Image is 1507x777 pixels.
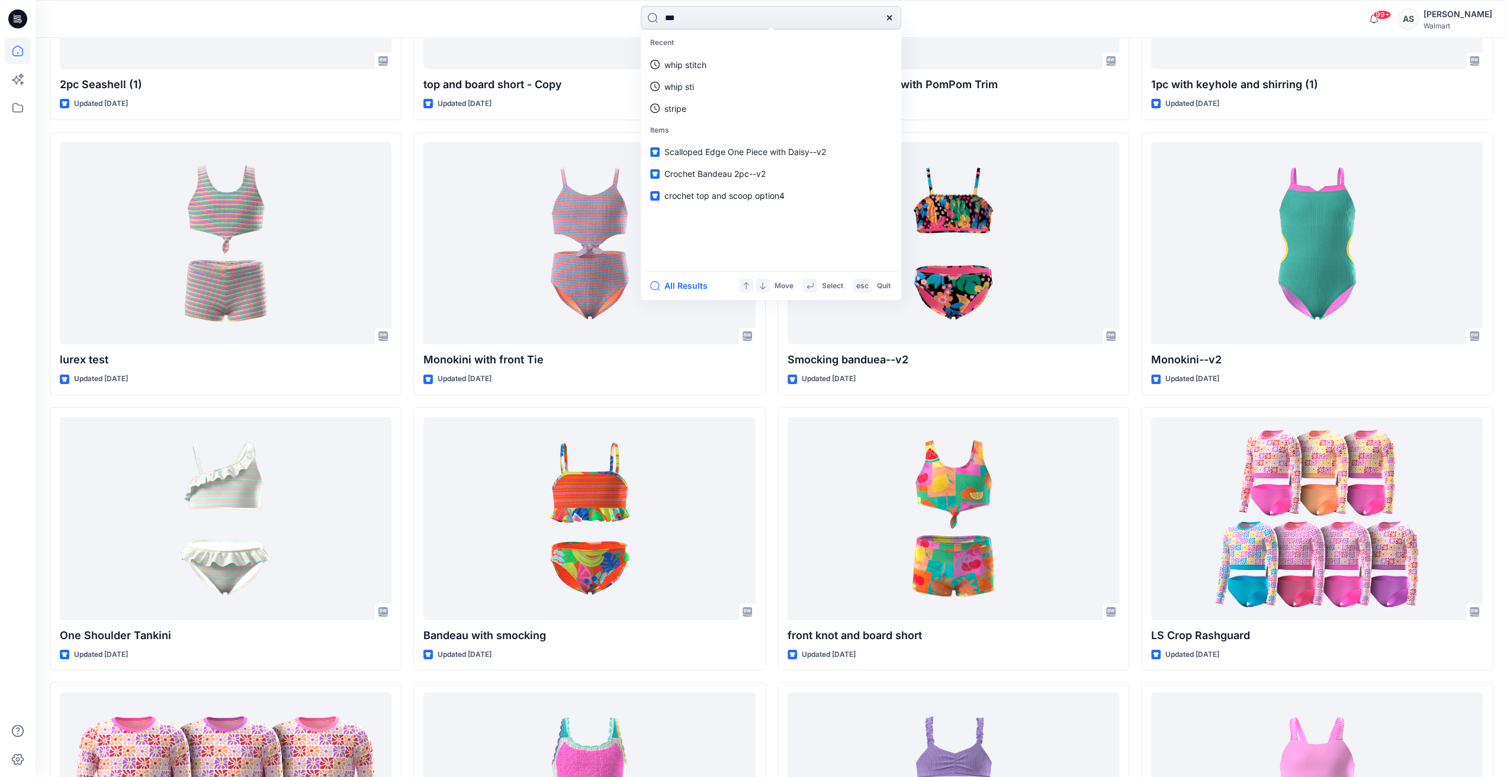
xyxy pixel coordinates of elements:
[650,279,715,293] button: All Results
[1151,352,1483,368] p: Monokini--v2
[1151,417,1483,620] a: LS Crop Rashguard
[1165,649,1219,661] p: Updated [DATE]
[643,54,899,76] a: whip stitch
[423,76,755,93] p: top and board short - Copy
[60,352,391,368] p: lurex test
[877,280,891,292] p: Quit
[1165,373,1219,385] p: Updated [DATE]
[664,169,766,179] span: Crochet Bandeau 2pc--v2
[438,649,491,661] p: Updated [DATE]
[423,142,755,345] a: Monokini with front Tie
[664,102,686,115] p: stripe
[1151,76,1483,93] p: 1pc with keyhole and shirring (1)
[60,76,391,93] p: 2pc Seashell (1)
[788,142,1119,345] a: Smocking banduea--v2
[1165,98,1219,110] p: Updated [DATE]
[60,627,391,644] p: One Shoulder Tankini
[74,373,128,385] p: Updated [DATE]
[802,649,856,661] p: Updated [DATE]
[1151,627,1483,644] p: LS Crop Rashguard
[1397,8,1419,30] div: AS
[643,185,899,207] a: crochet top and scoop option4
[664,147,826,157] span: Scalloped Edge One Piece with Daisy--v2
[1424,7,1492,21] div: [PERSON_NAME]
[664,59,706,71] p: whip stitch
[788,352,1119,368] p: Smocking banduea--v2
[788,417,1119,620] a: front knot and board short
[423,352,755,368] p: Monokini with front Tie
[664,191,785,201] span: crochet top and scoop option4
[822,280,843,292] p: Select
[1424,21,1492,30] div: Walmart
[788,627,1119,644] p: front knot and board short
[60,417,391,620] a: One Shoulder Tankini
[802,373,856,385] p: Updated [DATE]
[1151,142,1483,345] a: Monokini--v2
[788,76,1119,93] p: 2Pc Multi Tier Flouce with PomPom Trim
[438,373,491,385] p: Updated [DATE]
[74,649,128,661] p: Updated [DATE]
[643,141,899,163] a: Scalloped Edge One Piece with Daisy--v2
[60,142,391,345] a: lurex test
[643,76,899,98] a: whip sti
[423,627,755,644] p: Bandeau with smocking
[643,98,899,120] a: stripe
[423,417,755,620] a: Bandeau with smocking
[643,120,899,141] p: Items
[775,280,793,292] p: Move
[643,32,899,54] p: Recent
[438,98,491,110] p: Updated [DATE]
[856,280,869,292] p: esc
[643,163,899,185] a: Crochet Bandeau 2pc--v2
[664,80,694,93] p: whip sti
[1373,10,1391,20] span: 99+
[74,98,128,110] p: Updated [DATE]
